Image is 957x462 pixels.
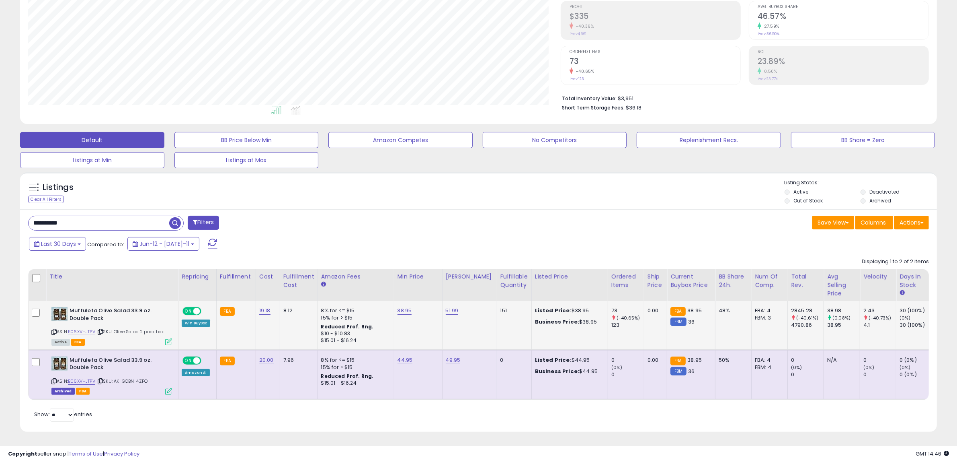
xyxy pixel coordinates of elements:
div: 73 [611,307,644,314]
small: FBA [220,307,235,316]
small: (0.08%) [832,315,850,321]
button: Amazon Competes [328,132,473,148]
h2: 23.89% [758,57,928,68]
span: Compared to: [87,241,124,248]
span: | SKU: AK-GOBN-4ZFO [96,378,148,384]
div: ASIN: [51,357,172,394]
div: ASIN: [51,307,172,344]
span: Show: entries [34,410,92,418]
button: Listings at Min [20,152,164,168]
span: Ordered Items [570,50,740,54]
div: 2.43 [863,307,896,314]
div: 0 [791,371,824,378]
span: Columns [861,219,886,227]
a: 44.95 [398,356,413,364]
div: $44.95 [535,357,602,364]
div: 8.12 [283,307,311,314]
div: 0.00 [648,307,661,314]
div: 0 (0%) [900,371,932,378]
span: ON [183,308,193,315]
h2: 46.57% [758,12,928,23]
div: FBA: 4 [755,357,781,364]
small: FBA [670,357,685,365]
small: FBM [670,318,686,326]
div: 48% [719,307,745,314]
small: (0%) [611,364,623,371]
div: 151 [500,307,525,314]
div: 15% for > $15 [321,364,388,371]
button: Save View [812,216,854,229]
span: FBA [71,339,85,346]
small: (0%) [900,364,911,371]
label: Deactivated [869,188,900,195]
span: FBA [76,388,90,395]
a: B06XVHJTPV [68,328,95,335]
small: -40.65% [573,68,594,74]
button: Default [20,132,164,148]
small: (0%) [791,364,802,371]
div: Avg Selling Price [827,272,857,298]
div: 0 (0%) [900,357,932,364]
div: Cost [259,272,277,281]
span: All listings currently available for purchase on Amazon [51,339,70,346]
li: $3,951 [562,93,923,103]
small: Prev: 36.50% [758,31,779,36]
small: -40.36% [573,23,594,29]
div: Title [49,272,175,281]
button: BB Price Below Min [174,132,319,148]
div: Amazon AI [182,369,210,376]
button: Replenishment Recs. [637,132,781,148]
div: N/A [827,357,854,364]
span: 2025-08-11 14:46 GMT [916,450,949,458]
span: Avg. Buybox Share [758,5,928,9]
small: (-40.73%) [869,315,891,321]
div: 0 [611,371,644,378]
div: Amazon Fees [321,272,391,281]
a: 51.99 [446,307,459,315]
span: 38.95 [688,307,702,314]
div: Ordered Items [611,272,641,289]
small: Prev: 23.77% [758,76,778,81]
span: OFF [200,308,213,315]
a: Privacy Policy [104,450,139,458]
div: $15.01 - $16.24 [321,380,388,387]
span: ROI [758,50,928,54]
button: Columns [855,216,893,229]
div: BB Share 24h. [719,272,748,289]
div: 0.00 [648,357,661,364]
div: Total Rev. [791,272,820,289]
div: 0 [791,357,824,364]
span: Profit [570,5,740,9]
div: [PERSON_NAME] [446,272,494,281]
button: BB Share = Zero [791,132,935,148]
div: 4790.86 [791,322,824,329]
small: FBM [670,367,686,375]
h5: Listings [43,182,74,193]
div: FBM: 3 [755,314,781,322]
h2: $335 [570,12,740,23]
button: Actions [894,216,929,229]
button: Filters [188,216,219,230]
small: (0%) [863,364,875,371]
span: | SKU: Olive Salad 2 pack box [96,328,164,335]
a: 49.95 [446,356,461,364]
small: Prev: $561 [570,31,586,36]
small: (-40.65%) [617,315,640,321]
div: 30 (100%) [900,322,932,329]
div: Min Price [398,272,439,281]
div: Listed Price [535,272,605,281]
div: 0 [863,371,896,378]
b: Muffuleta Olive Salad 33.9 oz. Double Pack [70,357,167,373]
div: 7.96 [283,357,311,364]
span: OFF [200,357,213,364]
div: 15% for > $15 [321,314,388,322]
div: 4.1 [863,322,896,329]
div: $10 - $10.83 [321,330,388,337]
small: Amazon Fees. [321,281,326,288]
div: 38.95 [827,322,860,329]
small: Days In Stock. [900,289,904,297]
div: $15.01 - $16.24 [321,337,388,344]
div: Fulfillment Cost [283,272,314,289]
span: 36 [689,367,695,375]
div: Velocity [863,272,893,281]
